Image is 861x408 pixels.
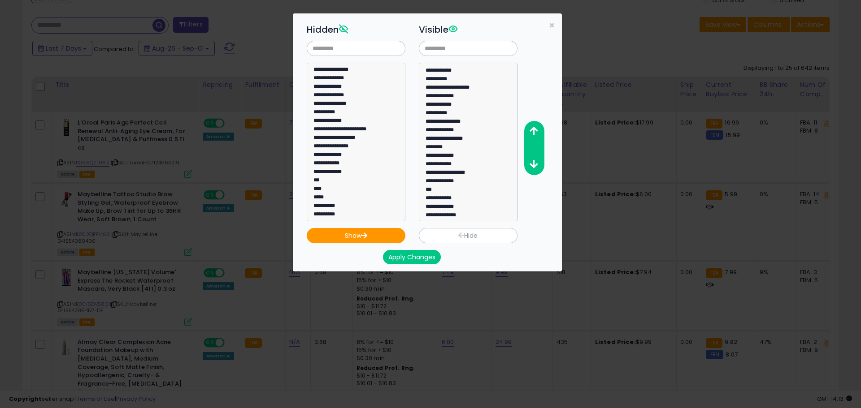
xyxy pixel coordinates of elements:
h3: Visible [419,23,517,36]
button: Apply Changes [383,250,441,264]
button: Hide [419,228,517,243]
button: Show [307,228,405,243]
span: × [549,19,555,32]
h3: Hidden [307,23,405,36]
